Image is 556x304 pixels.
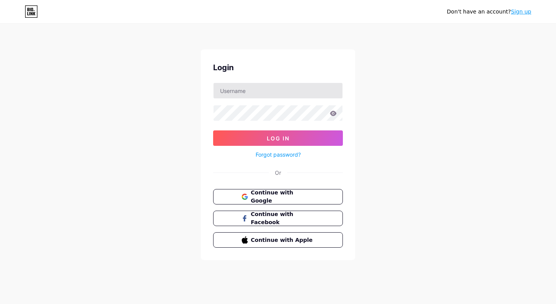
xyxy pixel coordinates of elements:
[275,169,281,177] div: Or
[251,189,315,205] span: Continue with Google
[213,211,343,226] button: Continue with Facebook
[267,135,290,142] span: Log In
[251,236,315,244] span: Continue with Apple
[256,150,301,159] a: Forgot password?
[447,8,531,16] div: Don't have an account?
[213,232,343,248] button: Continue with Apple
[213,189,343,204] button: Continue with Google
[213,130,343,146] button: Log In
[251,210,315,226] span: Continue with Facebook
[511,8,531,15] a: Sign up
[213,62,343,73] div: Login
[214,83,342,98] input: Username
